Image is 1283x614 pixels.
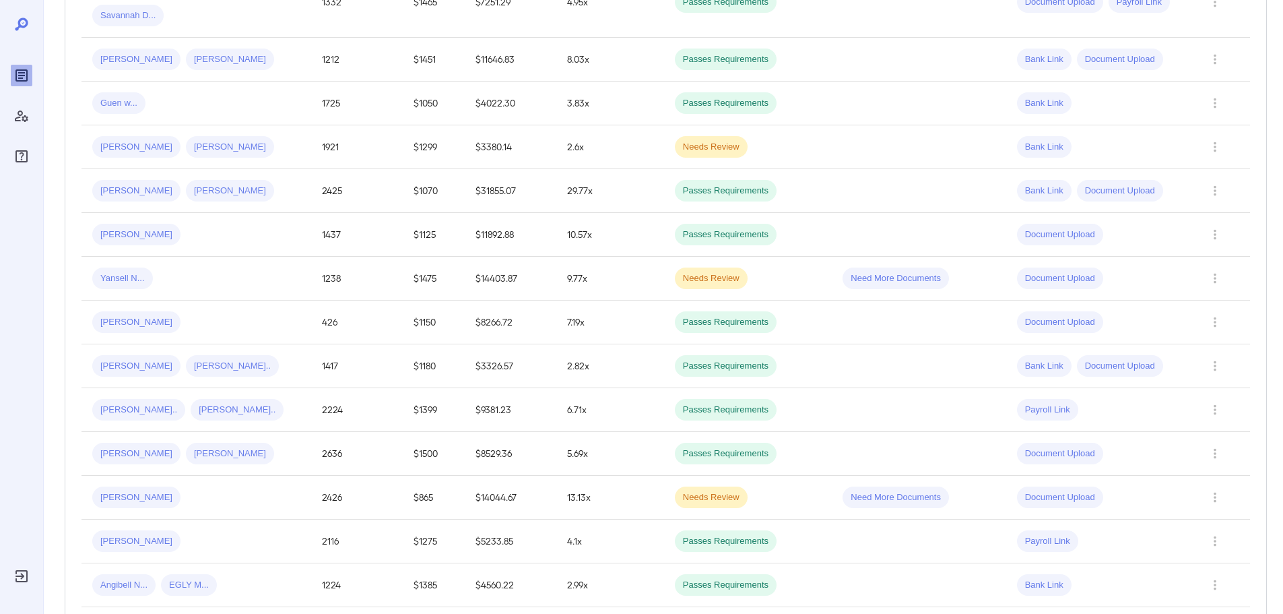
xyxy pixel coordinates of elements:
[465,125,556,169] td: $3380.14
[1204,355,1226,377] button: Row Actions
[465,82,556,125] td: $4022.30
[11,565,32,587] div: Log Out
[191,404,284,417] span: [PERSON_NAME]..
[465,344,556,388] td: $3326.57
[92,360,180,373] span: [PERSON_NAME]
[465,213,556,257] td: $11892.88
[11,65,32,86] div: Reports
[1017,404,1078,417] span: Payroll Link
[311,388,403,432] td: 2224
[675,535,777,548] span: Passes Requirements
[465,476,556,520] td: $14044.67
[1017,272,1103,285] span: Document Upload
[556,301,663,344] td: 7.19x
[675,579,777,592] span: Passes Requirements
[465,169,556,213] td: $31855.07
[1017,579,1072,592] span: Bank Link
[186,360,279,373] span: [PERSON_NAME]..
[556,213,663,257] td: 10.57x
[403,432,465,476] td: $1500
[311,257,403,301] td: 1238
[675,360,777,373] span: Passes Requirements
[675,491,748,504] span: Needs Review
[311,301,403,344] td: 426
[92,316,180,329] span: [PERSON_NAME]
[556,520,663,563] td: 4.1x
[556,257,663,301] td: 9.77x
[465,520,556,563] td: $5233.85
[311,520,403,563] td: 2116
[556,476,663,520] td: 13.13x
[186,141,274,154] span: [PERSON_NAME]
[1204,530,1226,552] button: Row Actions
[403,82,465,125] td: $1050
[465,38,556,82] td: $11646.83
[92,491,180,504] span: [PERSON_NAME]
[11,105,32,127] div: Manage Users
[675,97,777,110] span: Passes Requirements
[403,388,465,432] td: $1399
[92,272,153,285] span: Yansell N...
[403,213,465,257] td: $1125
[675,448,777,460] span: Passes Requirements
[1204,92,1226,114] button: Row Actions
[1077,185,1163,197] span: Document Upload
[1204,311,1226,333] button: Row Actions
[403,520,465,563] td: $1275
[465,301,556,344] td: $8266.72
[92,97,145,110] span: Guen w...
[403,476,465,520] td: $865
[1017,185,1072,197] span: Bank Link
[311,432,403,476] td: 2636
[1204,443,1226,464] button: Row Actions
[403,169,465,213] td: $1070
[1017,491,1103,504] span: Document Upload
[556,432,663,476] td: 5.69x
[311,82,403,125] td: 1725
[1204,180,1226,202] button: Row Actions
[843,272,949,285] span: Need More Documents
[186,53,274,66] span: [PERSON_NAME]
[675,404,777,417] span: Passes Requirements
[675,53,777,66] span: Passes Requirements
[403,38,465,82] td: $1451
[556,344,663,388] td: 2.82x
[403,257,465,301] td: $1475
[675,316,777,329] span: Passes Requirements
[1077,360,1163,373] span: Document Upload
[1204,268,1226,289] button: Row Actions
[465,388,556,432] td: $9381.23
[1017,316,1103,329] span: Document Upload
[403,301,465,344] td: $1150
[556,125,663,169] td: 2.6x
[556,169,663,213] td: 29.77x
[311,563,403,607] td: 1224
[465,563,556,607] td: $4560.22
[1017,53,1072,66] span: Bank Link
[311,476,403,520] td: 2426
[161,579,217,592] span: EGLY M...
[311,213,403,257] td: 1437
[311,344,403,388] td: 1417
[1204,136,1226,158] button: Row Actions
[1204,49,1226,70] button: Row Actions
[92,53,180,66] span: [PERSON_NAME]
[556,388,663,432] td: 6.71x
[92,9,164,22] span: Savannah D...
[1204,487,1226,508] button: Row Actions
[403,563,465,607] td: $1385
[92,535,180,548] span: [PERSON_NAME]
[186,185,274,197] span: [PERSON_NAME]
[92,185,180,197] span: [PERSON_NAME]
[1204,224,1226,245] button: Row Actions
[11,146,32,167] div: FAQ
[675,272,748,285] span: Needs Review
[186,448,274,460] span: [PERSON_NAME]
[1017,535,1078,548] span: Payroll Link
[465,432,556,476] td: $8529.36
[675,141,748,154] span: Needs Review
[556,38,663,82] td: 8.03x
[675,228,777,241] span: Passes Requirements
[1017,141,1072,154] span: Bank Link
[92,141,180,154] span: [PERSON_NAME]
